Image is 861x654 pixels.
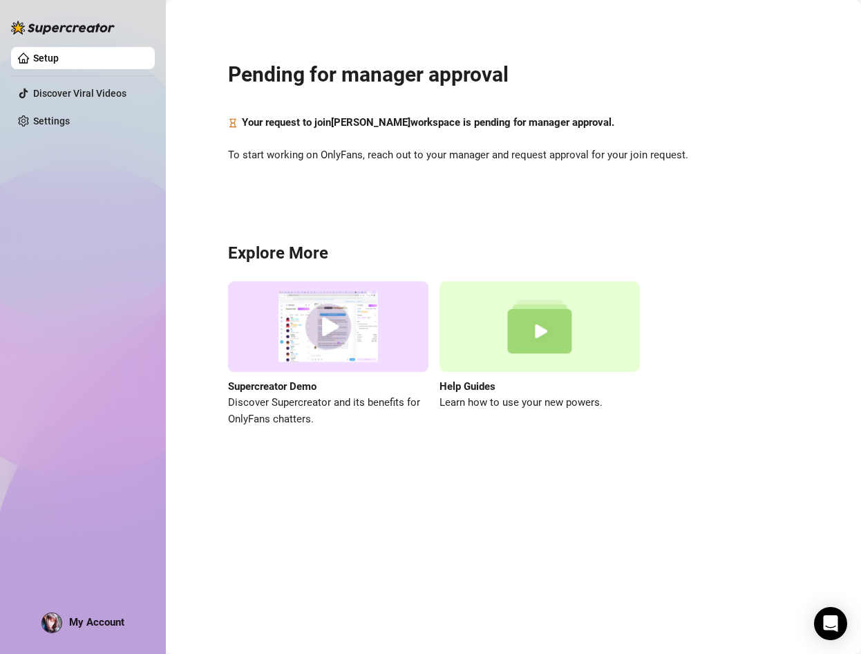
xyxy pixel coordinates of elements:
a: Discover Viral Videos [33,88,126,99]
strong: Your request to join [PERSON_NAME] workspace is pending for manager approval. [242,116,614,129]
img: help guides [439,281,640,372]
img: supercreator demo [228,281,428,372]
span: My Account [69,616,124,628]
span: To start working on OnlyFans, reach out to your manager and request approval for your join request. [228,147,799,164]
strong: Help Guides [439,380,495,393]
h3: Explore More [228,243,799,265]
a: Setup [33,53,59,64]
h2: Pending for manager approval [228,62,799,88]
span: Learn how to use your new powers. [439,395,640,411]
a: Help GuidesLearn how to use your new powers. [439,281,640,427]
img: ACg8ocJlrpkJ3KjIJ0LllVrFTeKRauYQVG6ttQ_CLrUA4g9FhACqR_Zf=s96-c [42,613,61,633]
a: Supercreator DemoDiscover Supercreator and its benefits for OnlyFans chatters. [228,281,428,427]
a: Settings [33,115,70,127]
img: logo-BBDzfeDw.svg [11,21,115,35]
strong: Supercreator Demo [228,380,316,393]
div: Open Intercom Messenger [814,607,847,640]
span: hourglass [228,115,238,131]
span: Discover Supercreator and its benefits for OnlyFans chatters. [228,395,428,427]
